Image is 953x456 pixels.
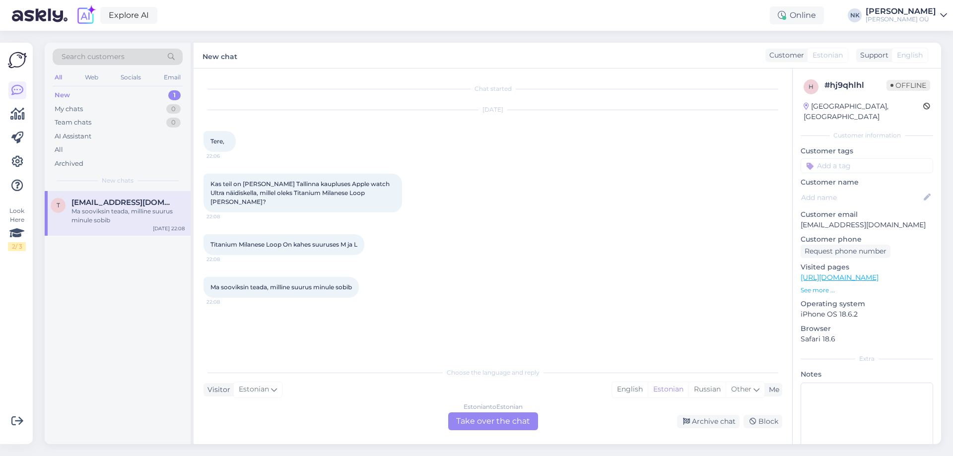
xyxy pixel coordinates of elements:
[71,207,185,225] div: Ma sooviksin teada, milline suurus minule sobib
[203,49,237,62] label: New chat
[53,71,64,84] div: All
[801,324,933,334] p: Browser
[848,8,862,22] div: NK
[866,7,947,23] a: [PERSON_NAME][PERSON_NAME] OÜ
[801,177,933,188] p: Customer name
[62,52,125,62] span: Search customers
[801,262,933,272] p: Visited pages
[168,90,181,100] div: 1
[804,101,923,122] div: [GEOGRAPHIC_DATA], [GEOGRAPHIC_DATA]
[801,309,933,320] p: iPhone OS 18.6.2
[765,50,804,61] div: Customer
[55,90,70,100] div: New
[801,220,933,230] p: [EMAIL_ADDRESS][DOMAIN_NAME]
[55,104,83,114] div: My chats
[448,412,538,430] div: Take over the chat
[801,131,933,140] div: Customer information
[206,256,244,263] span: 22:08
[162,71,183,84] div: Email
[166,104,181,114] div: 0
[801,209,933,220] p: Customer email
[801,334,933,344] p: Safari 18.6
[765,385,779,395] div: Me
[866,7,936,15] div: [PERSON_NAME]
[83,71,100,84] div: Web
[239,384,269,395] span: Estonian
[204,368,782,377] div: Choose the language and reply
[206,152,244,160] span: 22:06
[688,382,726,397] div: Russian
[210,283,352,291] span: Ma sooviksin teada, milline suurus minule sobib
[612,382,648,397] div: English
[744,415,782,428] div: Block
[204,385,230,395] div: Visitor
[801,286,933,295] p: See more ...
[824,79,886,91] div: # hj9qhlhl
[55,118,91,128] div: Team chats
[204,105,782,114] div: [DATE]
[801,354,933,363] div: Extra
[801,273,879,282] a: [URL][DOMAIN_NAME]
[648,382,688,397] div: Estonian
[677,415,740,428] div: Archive chat
[206,213,244,220] span: 22:08
[801,234,933,245] p: Customer phone
[801,146,933,156] p: Customer tags
[55,131,91,141] div: AI Assistant
[8,206,26,251] div: Look Here
[100,7,157,24] a: Explore AI
[886,80,930,91] span: Offline
[866,15,936,23] div: [PERSON_NAME] OÜ
[801,158,933,173] input: Add a tag
[210,241,357,248] span: Titanium Milanese Loop On kahes suuruses M ja L
[8,242,26,251] div: 2 / 3
[8,51,27,69] img: Askly Logo
[897,50,923,61] span: English
[55,145,63,155] div: All
[102,176,134,185] span: New chats
[119,71,143,84] div: Socials
[204,84,782,93] div: Chat started
[801,299,933,309] p: Operating system
[809,83,814,90] span: h
[813,50,843,61] span: Estonian
[57,201,60,209] span: T
[731,385,751,393] span: Other
[770,6,824,24] div: Online
[801,245,890,258] div: Request phone number
[210,137,224,145] span: Tere,
[55,159,83,169] div: Archived
[801,369,933,380] p: Notes
[206,298,244,306] span: 22:08
[464,402,523,411] div: Estonian to Estonian
[75,5,96,26] img: explore-ai
[856,50,888,61] div: Support
[71,198,175,207] span: T6nis.kink@gmail.com
[210,180,391,205] span: Kas teil on [PERSON_NAME] Tallinna kaupluses Apple watch Ultra näidiskella, millel oleks Titanium...
[153,225,185,232] div: [DATE] 22:08
[801,192,922,203] input: Add name
[166,118,181,128] div: 0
